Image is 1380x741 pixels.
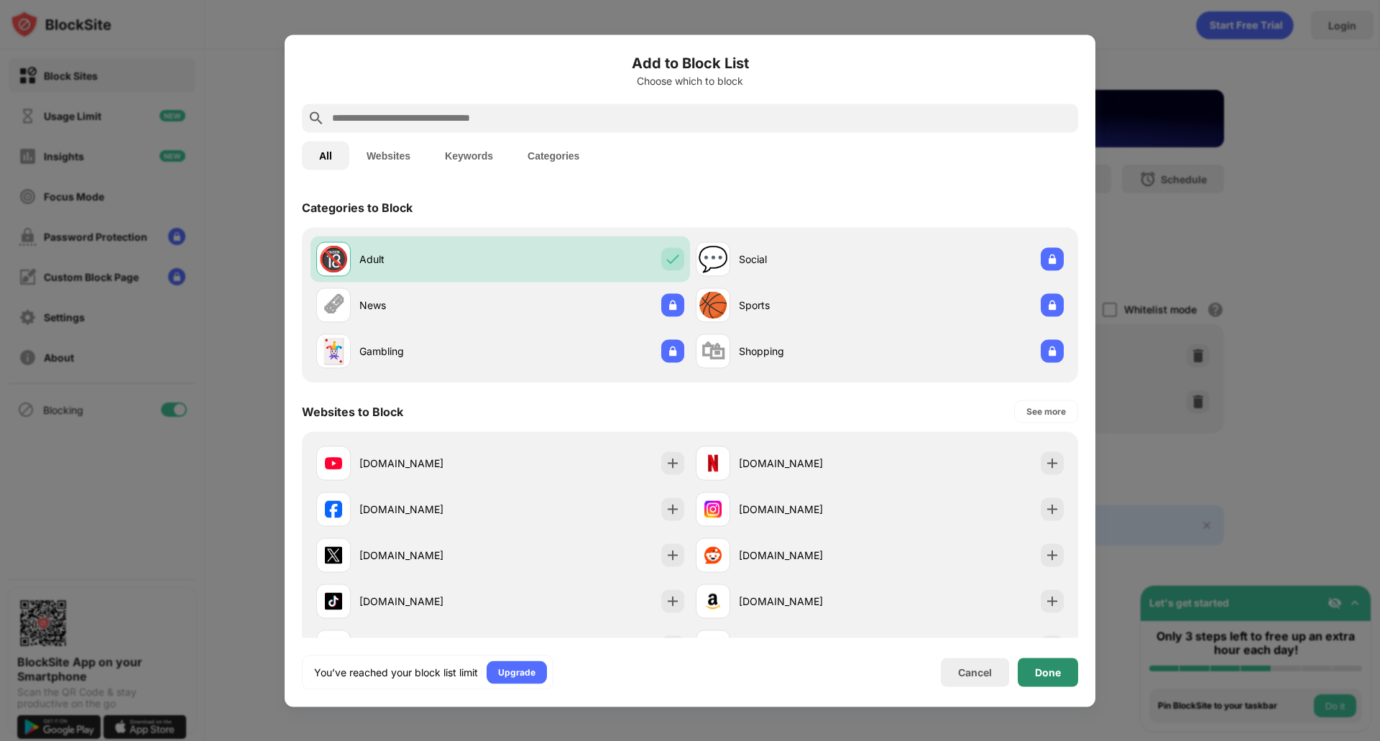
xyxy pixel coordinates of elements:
div: [DOMAIN_NAME] [359,456,500,471]
img: search.svg [308,109,325,126]
div: Categories to Block [302,200,413,214]
img: favicons [325,546,342,563]
img: favicons [704,546,722,563]
div: 💬 [698,244,728,274]
div: Upgrade [498,665,535,679]
img: favicons [704,500,722,517]
div: See more [1026,404,1066,418]
img: favicons [704,592,722,609]
div: 🛍 [701,336,725,366]
div: Choose which to block [302,75,1078,86]
button: Keywords [428,141,510,170]
div: News [359,298,500,313]
div: 🏀 [698,290,728,320]
div: [DOMAIN_NAME] [739,456,880,471]
div: Done [1035,666,1061,678]
div: Shopping [739,344,880,359]
div: Cancel [958,666,992,678]
img: favicons [704,454,722,471]
div: [DOMAIN_NAME] [359,594,500,609]
div: [DOMAIN_NAME] [359,548,500,563]
img: favicons [325,454,342,471]
div: Sports [739,298,880,313]
div: [DOMAIN_NAME] [739,502,880,517]
div: [DOMAIN_NAME] [359,502,500,517]
h6: Add to Block List [302,52,1078,73]
div: Social [739,252,880,267]
div: [DOMAIN_NAME] [739,594,880,609]
div: Adult [359,252,500,267]
div: [DOMAIN_NAME] [739,548,880,563]
div: You’ve reached your block list limit [314,665,478,679]
button: Websites [349,141,428,170]
img: favicons [325,592,342,609]
div: Websites to Block [302,404,403,418]
button: Categories [510,141,597,170]
img: favicons [325,500,342,517]
div: 🔞 [318,244,349,274]
button: All [302,141,349,170]
div: Gambling [359,344,500,359]
div: 🗞 [321,290,346,320]
div: 🃏 [318,336,349,366]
